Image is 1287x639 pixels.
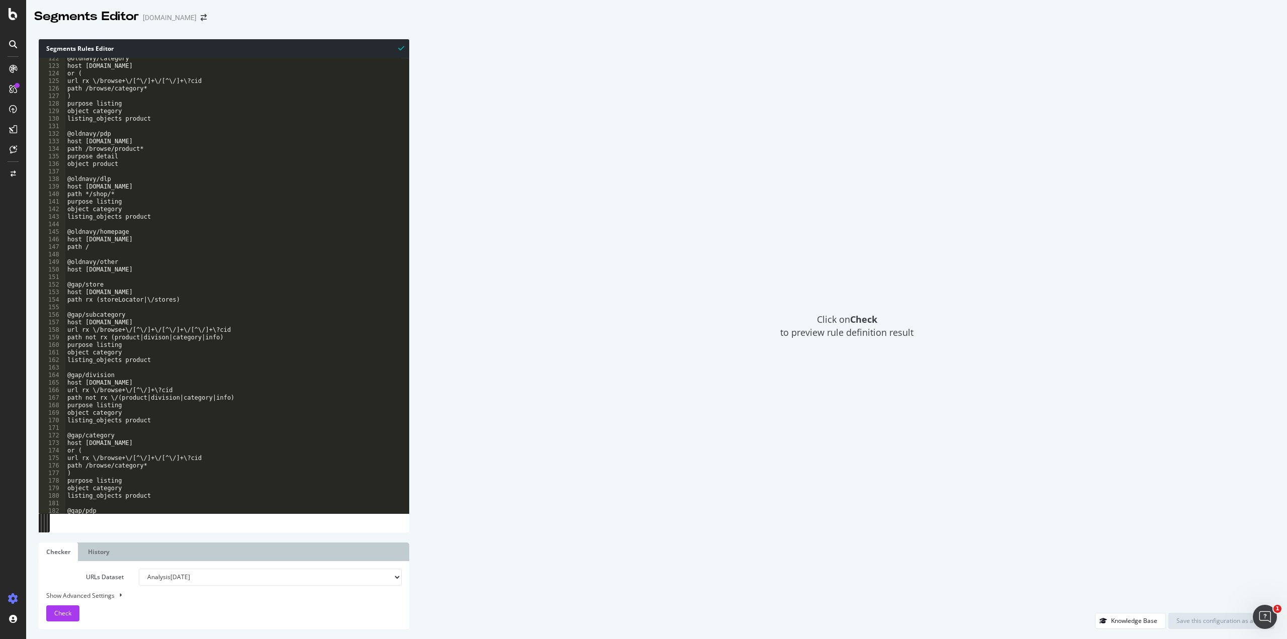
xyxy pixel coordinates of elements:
div: 167 [39,394,65,402]
div: Show Advanced Settings [39,591,394,600]
div: 133 [39,138,65,145]
div: 144 [39,221,65,228]
a: Knowledge Base [1095,616,1166,625]
div: 166 [39,387,65,394]
div: 169 [39,409,65,417]
span: Check [54,609,71,617]
div: 180 [39,492,65,500]
div: 151 [39,273,65,281]
div: 130 [39,115,65,123]
div: arrow-right-arrow-left [201,14,207,21]
div: 149 [39,258,65,266]
div: 134 [39,145,65,153]
div: 131 [39,123,65,130]
div: 136 [39,160,65,168]
div: 171 [39,424,65,432]
div: 153 [39,289,65,296]
div: 179 [39,485,65,492]
div: 176 [39,462,65,470]
div: 128 [39,100,65,108]
div: 170 [39,417,65,424]
div: 122 [39,55,65,62]
div: 141 [39,198,65,206]
iframe: Intercom live chat [1253,605,1277,629]
div: 147 [39,243,65,251]
div: 126 [39,85,65,93]
div: 140 [39,191,65,198]
div: 168 [39,402,65,409]
div: 123 [39,62,65,70]
div: 174 [39,447,65,454]
div: [DOMAIN_NAME] [143,13,197,23]
div: 154 [39,296,65,304]
div: 165 [39,379,65,387]
div: 142 [39,206,65,213]
div: Segments Rules Editor [39,39,409,58]
button: Check [46,605,79,621]
div: 137 [39,168,65,175]
button: Save this configuration as active [1168,613,1274,629]
a: Checker [39,542,78,561]
div: 152 [39,281,65,289]
div: 157 [39,319,65,326]
div: Save this configuration as active [1176,616,1266,625]
div: 160 [39,341,65,349]
div: 159 [39,334,65,341]
div: 125 [39,77,65,85]
div: 155 [39,304,65,311]
div: 143 [39,213,65,221]
div: 162 [39,356,65,364]
div: 177 [39,470,65,477]
div: 156 [39,311,65,319]
div: 124 [39,70,65,77]
button: Knowledge Base [1095,613,1166,629]
div: 129 [39,108,65,115]
div: 163 [39,364,65,372]
div: 146 [39,236,65,243]
strong: Check [850,313,877,325]
div: 178 [39,477,65,485]
div: 139 [39,183,65,191]
span: 1 [1273,605,1281,613]
span: Click on to preview rule definition result [780,313,913,339]
div: 164 [39,372,65,379]
div: 181 [39,500,65,507]
div: 127 [39,93,65,100]
div: 172 [39,432,65,439]
span: Syntax is valid [398,43,404,53]
div: 148 [39,251,65,258]
label: URLs Dataset [39,569,131,586]
div: 132 [39,130,65,138]
div: 138 [39,175,65,183]
div: 158 [39,326,65,334]
div: 150 [39,266,65,273]
div: 161 [39,349,65,356]
div: 182 [39,507,65,515]
div: 175 [39,454,65,462]
div: Segments Editor [34,8,139,25]
div: 145 [39,228,65,236]
div: Knowledge Base [1111,616,1157,625]
div: 173 [39,439,65,447]
div: 135 [39,153,65,160]
a: History [80,542,117,561]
